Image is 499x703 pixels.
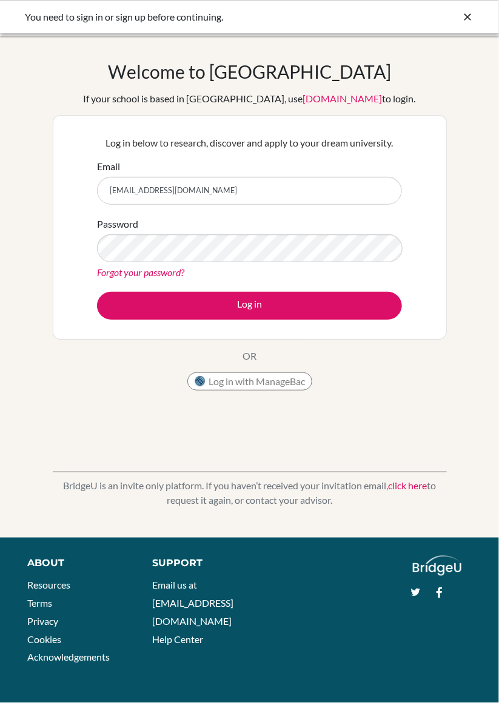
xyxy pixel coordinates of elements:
[243,349,256,363] p: OR
[152,579,233,627] a: Email us at [EMAIL_ADDRESS][DOMAIN_NAME]
[27,598,52,609] a: Terms
[187,372,312,391] button: Log in with ManageBac
[97,266,184,278] a: Forgot your password?
[97,217,138,231] label: Password
[303,93,383,104] a: [DOMAIN_NAME]
[27,634,61,645] a: Cookies
[53,478,447,507] p: BridgeU is an invite only platform. If you haven’t received your invitation email, to request it ...
[108,61,391,82] h1: Welcome to [GEOGRAPHIC_DATA]
[97,159,120,174] label: Email
[27,652,110,663] a: Acknowledgements
[27,556,125,570] div: About
[97,136,402,150] p: Log in below to research, discover and apply to your dream university.
[413,556,462,576] img: logo_white@2x-f4f0deed5e89b7ecb1c2cc34c3e3d731f90f0f143d5ea2071677605dd97b5244.png
[152,634,203,645] a: Help Center
[152,556,239,570] div: Support
[97,292,402,320] button: Log in
[388,480,427,491] a: click here
[25,10,292,24] div: You need to sign in or sign up before continuing.
[27,616,58,627] a: Privacy
[84,91,416,106] div: If your school is based in [GEOGRAPHIC_DATA], use to login.
[27,579,70,591] a: Resources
